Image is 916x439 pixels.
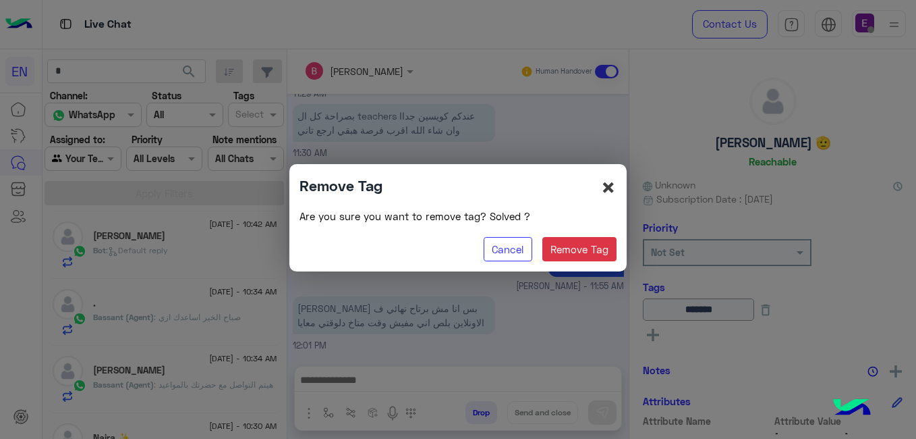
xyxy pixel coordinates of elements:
span: × [600,172,617,202]
button: Close [600,174,617,200]
img: hulul-logo.png [828,385,876,432]
h6: Are you sure you want to remove tag? Solved ? [299,210,617,222]
button: Remove Tag [542,237,617,261]
button: Cancel [484,237,532,261]
h4: Remove Tag [299,174,382,197]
